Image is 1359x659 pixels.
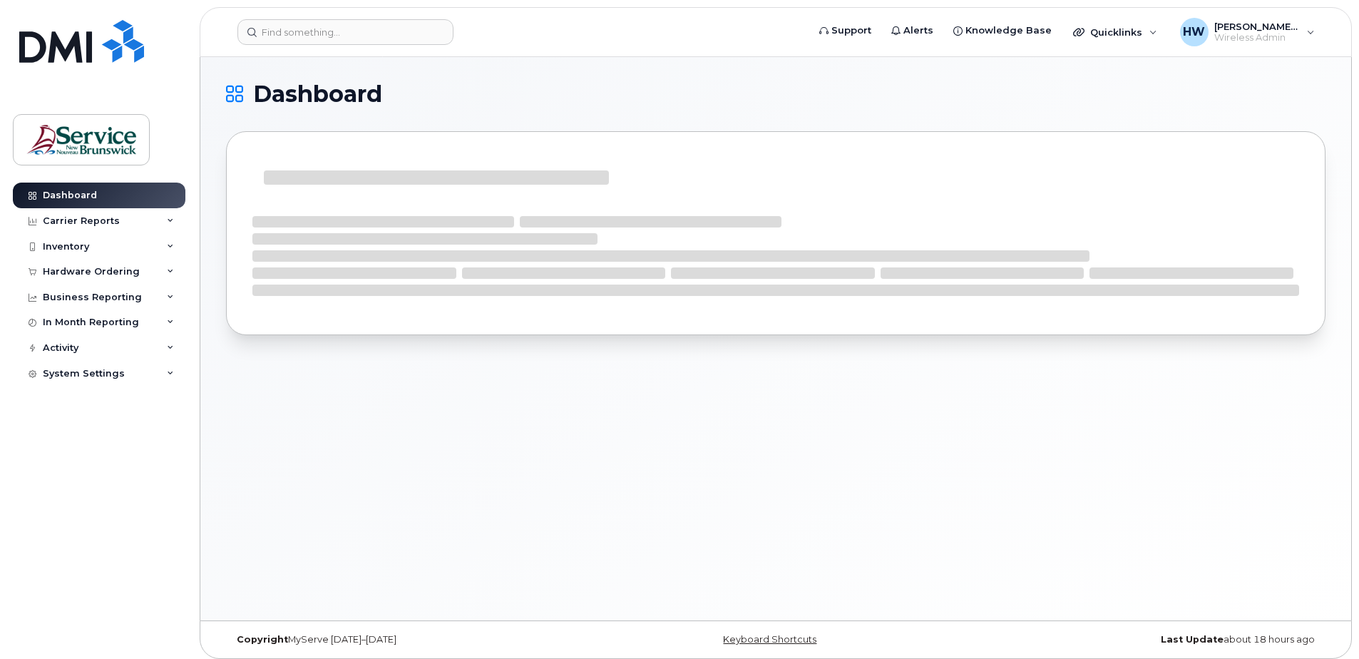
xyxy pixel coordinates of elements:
[959,634,1325,645] div: about 18 hours ago
[253,83,382,105] span: Dashboard
[1161,634,1224,645] strong: Last Update
[226,634,593,645] div: MyServe [DATE]–[DATE]
[237,634,288,645] strong: Copyright
[723,634,816,645] a: Keyboard Shortcuts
